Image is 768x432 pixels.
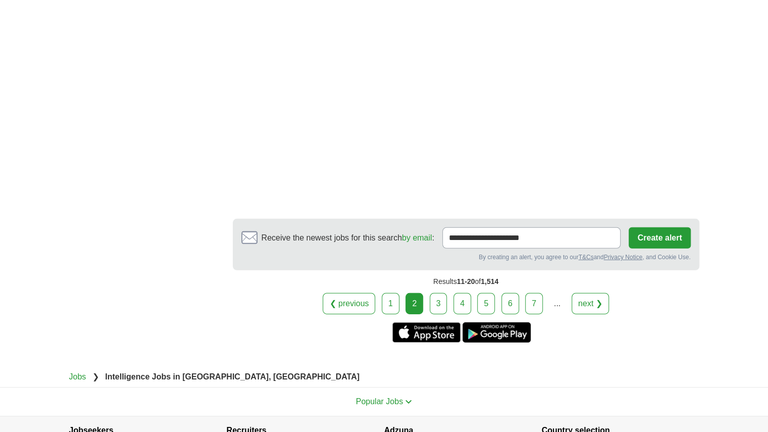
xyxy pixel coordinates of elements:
a: 6 [501,293,519,314]
a: Get the iPhone app [392,322,460,343]
a: 7 [525,293,543,314]
a: 4 [453,293,471,314]
a: 1 [382,293,399,314]
div: 2 [405,293,423,314]
strong: Intelligence Jobs in [GEOGRAPHIC_DATA], [GEOGRAPHIC_DATA] [105,372,360,381]
a: by email [402,233,432,242]
a: Jobs [69,372,86,381]
a: next ❯ [572,293,609,314]
span: 1,514 [481,277,498,285]
a: 3 [430,293,447,314]
span: Popular Jobs [356,397,403,406]
img: toggle icon [405,400,412,404]
div: Results of [233,270,699,293]
span: ❯ [92,372,99,381]
button: Create alert [629,227,690,249]
a: ❮ previous [323,293,375,314]
a: Privacy Notice [603,254,642,261]
a: T&Cs [578,254,593,261]
span: Receive the newest jobs for this search : [262,232,434,244]
div: ... [547,294,567,314]
div: By creating an alert, you agree to our and , and Cookie Use. [241,253,691,262]
a: Get the Android app [463,322,531,343]
span: 11-20 [457,277,475,285]
a: 5 [477,293,495,314]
